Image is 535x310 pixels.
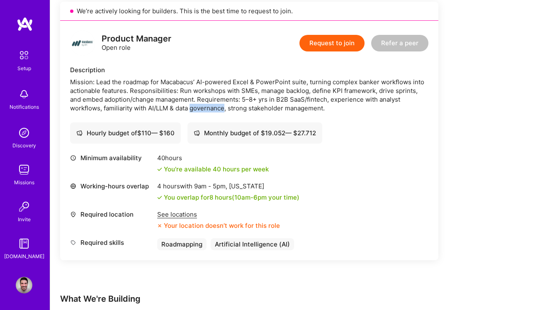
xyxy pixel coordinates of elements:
[70,154,153,162] div: Minimum availability
[16,86,32,103] img: bell
[70,31,95,56] img: logo
[16,124,32,141] img: discovery
[70,155,76,161] i: icon Clock
[70,183,76,189] i: icon World
[60,2,438,21] div: We’re actively looking for builders. This is the best time to request to join.
[60,293,525,304] div: What We're Building
[14,277,34,293] a: User Avatar
[76,130,83,136] i: icon Cash
[70,210,153,219] div: Required location
[16,161,32,178] img: teamwork
[10,103,39,111] div: Notifications
[157,165,269,173] div: You're available 40 hours per week
[164,193,299,202] div: You overlap for 8 hours ( your time)
[157,223,162,228] i: icon CloseOrange
[102,34,171,52] div: Open role
[15,46,33,64] img: setup
[102,34,171,43] div: Product Manager
[234,193,267,201] span: 10am - 6pm
[70,239,76,246] i: icon Tag
[76,129,175,137] div: Hourly budget of $ 110 — $ 160
[157,221,280,230] div: Your location doesn’t work for this role
[16,235,32,252] img: guide book
[194,130,200,136] i: icon Cash
[12,141,36,150] div: Discovery
[14,178,34,187] div: Missions
[157,210,280,219] div: See locations
[70,182,153,190] div: Working-hours overlap
[17,64,31,73] div: Setup
[70,238,153,247] div: Required skills
[211,238,294,250] div: Artificial Intelligence (AI)
[157,154,269,162] div: 40 hours
[194,129,316,137] div: Monthly budget of $ 19.052 — $ 27.712
[70,211,76,217] i: icon Location
[17,17,33,32] img: logo
[157,167,162,172] i: icon Check
[157,182,299,190] div: 4 hours with [US_STATE]
[70,66,428,74] div: Description
[16,198,32,215] img: Invite
[18,215,31,224] div: Invite
[70,78,428,112] div: Mission: Lead the roadmap for Macabacus’ AI-powered Excel & PowerPoint suite, turning complex ban...
[371,35,428,51] button: Refer a peer
[16,277,32,293] img: User Avatar
[192,182,229,190] span: 9am - 5pm ,
[157,238,207,250] div: Roadmapping
[157,195,162,200] i: icon Check
[4,252,44,261] div: [DOMAIN_NAME]
[299,35,365,51] button: Request to join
